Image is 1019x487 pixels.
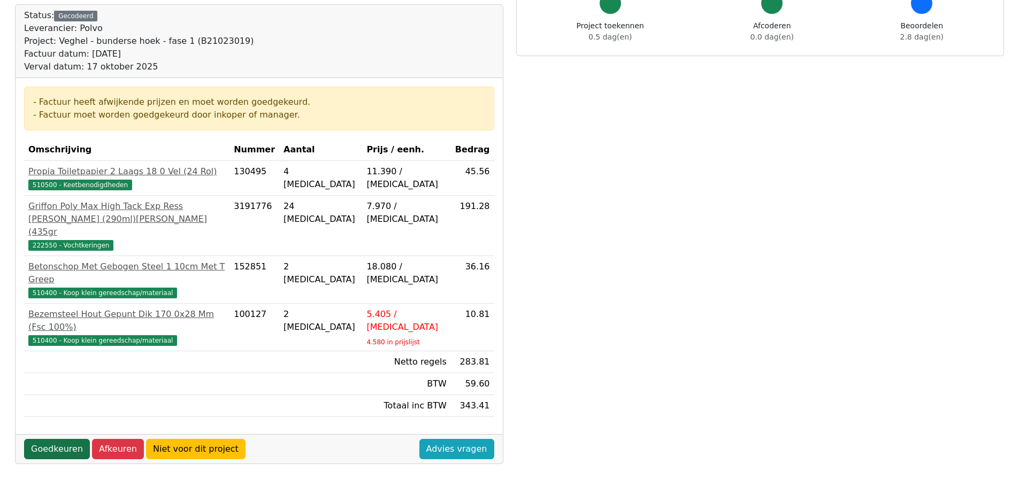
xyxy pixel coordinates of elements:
[451,161,494,196] td: 45.56
[900,20,944,43] div: Beoordelen
[28,165,225,191] a: Propia Toiletpapier 2 Laags 18 0 Vel (24 Rol)510500 - Keetbenodigdheden
[366,338,419,346] sub: 4.580 in prijslijst
[24,139,229,161] th: Omschrijving
[279,139,362,161] th: Aantal
[24,22,254,35] div: Leverancier: Polvo
[28,288,177,298] span: 510400 - Koop klein gereedschap/materiaal
[24,48,254,60] div: Factuur datum: [DATE]
[24,60,254,73] div: Verval datum: 17 oktober 2025
[24,35,254,48] div: Project: Veghel - bunderse hoek - fase 1 (B21023019)
[362,395,450,417] td: Totaal inc BTW
[24,439,90,459] a: Goedkeuren
[229,161,279,196] td: 130495
[284,260,358,286] div: 2 [MEDICAL_DATA]
[33,96,485,109] div: - Factuur heeft afwijkende prijzen en moet worden goedgekeurd.
[28,335,177,346] span: 510400 - Koop klein gereedschap/materiaal
[229,304,279,351] td: 100127
[451,196,494,256] td: 191.28
[362,373,450,395] td: BTW
[577,20,644,43] div: Project toekennen
[451,395,494,417] td: 343.41
[588,33,632,41] span: 0.5 dag(en)
[451,373,494,395] td: 59.60
[28,200,225,251] a: Griffon Poly Max High Tack Exp Ress [PERSON_NAME] (290ml)[PERSON_NAME] (435gr222550 - Vochtkeringen
[28,180,132,190] span: 510500 - Keetbenodigdheden
[366,165,446,191] div: 11.390 / [MEDICAL_DATA]
[229,139,279,161] th: Nummer
[284,308,358,334] div: 2 [MEDICAL_DATA]
[28,308,225,334] div: Bezemsteel Hout Gepunt Dik 170 0x28 Mm (Fsc 100%)
[750,33,794,41] span: 0.0 dag(en)
[28,240,113,251] span: 222550 - Vochtkeringen
[54,11,97,21] div: Gecodeerd
[284,200,358,226] div: 24 [MEDICAL_DATA]
[366,260,446,286] div: 18.080 / [MEDICAL_DATA]
[366,200,446,226] div: 7.970 / [MEDICAL_DATA]
[28,260,225,299] a: Betonschop Met Gebogen Steel 1 10cm Met T Greep510400 - Koop klein gereedschap/materiaal
[451,256,494,304] td: 36.16
[92,439,144,459] a: Afkeuren
[28,165,225,178] div: Propia Toiletpapier 2 Laags 18 0 Vel (24 Rol)
[750,20,794,43] div: Afcoderen
[419,439,494,459] a: Advies vragen
[366,308,446,334] div: 5.405 / [MEDICAL_DATA]
[28,260,225,286] div: Betonschop Met Gebogen Steel 1 10cm Met T Greep
[24,9,254,73] div: Status:
[451,351,494,373] td: 283.81
[28,200,225,238] div: Griffon Poly Max High Tack Exp Ress [PERSON_NAME] (290ml)[PERSON_NAME] (435gr
[28,308,225,346] a: Bezemsteel Hout Gepunt Dik 170 0x28 Mm (Fsc 100%)510400 - Koop klein gereedschap/materiaal
[146,439,246,459] a: Niet voor dit project
[451,304,494,351] td: 10.81
[362,139,450,161] th: Prijs / eenh.
[229,196,279,256] td: 3191776
[284,165,358,191] div: 4 [MEDICAL_DATA]
[451,139,494,161] th: Bedrag
[33,109,485,121] div: - Factuur moet worden goedgekeurd door inkoper of manager.
[900,33,944,41] span: 2.8 dag(en)
[362,351,450,373] td: Netto regels
[229,256,279,304] td: 152851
